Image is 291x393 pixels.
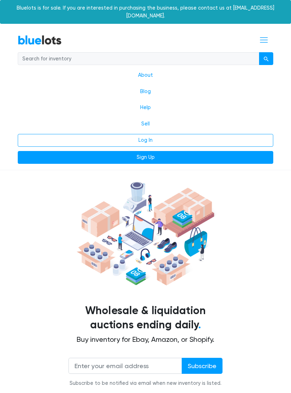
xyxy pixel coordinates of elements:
img: hero-ee84e7d0318cb26816c560f6b4441b76977f77a177738b4e94f68c95b2b83dbb.png [75,179,216,288]
a: Blog [18,84,273,100]
div: Subscribe to be notified via email when new inventory is listed. [68,379,223,387]
span: . [198,318,201,331]
h1: Wholesale & liquidation auctions ending daily [23,304,268,332]
input: Search for inventory [18,52,259,65]
input: Enter your email address [68,358,182,374]
a: Help [18,99,273,116]
button: Toggle navigation [254,33,273,47]
a: Sign Up [18,151,273,164]
a: About [18,67,273,84]
a: Sell [18,116,273,132]
h2: Buy inventory for Ebay, Amazon, or Shopify. [23,335,268,344]
a: BlueLots [18,35,62,45]
a: Log In [18,134,273,147]
input: Subscribe [182,358,223,374]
